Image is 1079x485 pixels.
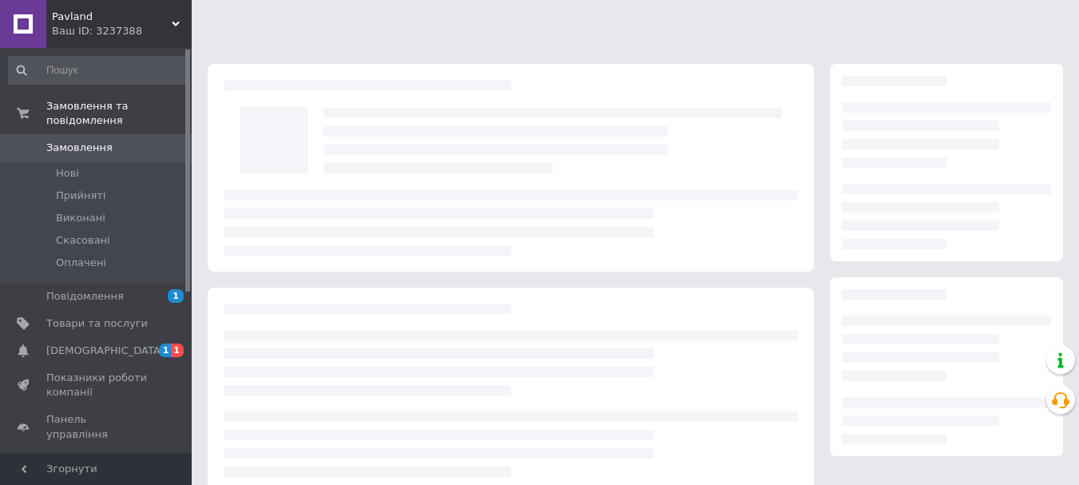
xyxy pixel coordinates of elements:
span: Оплачені [56,256,106,270]
span: Товари та послуги [46,316,148,331]
div: Ваш ID: 3237388 [52,24,192,38]
span: [DEMOGRAPHIC_DATA] [46,344,165,358]
span: 1 [168,289,184,303]
span: Показники роботи компанії [46,371,148,400]
span: Панель управління [46,412,148,441]
span: Нові [56,166,79,181]
input: Пошук [8,56,188,85]
span: 1 [171,344,184,357]
span: Замовлення та повідомлення [46,99,192,128]
span: Скасовані [56,233,110,248]
span: Замовлення [46,141,113,155]
span: Виконані [56,211,105,225]
span: 1 [159,344,172,357]
span: Повідомлення [46,289,124,304]
span: Pavland [52,10,172,24]
span: Прийняті [56,189,105,203]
